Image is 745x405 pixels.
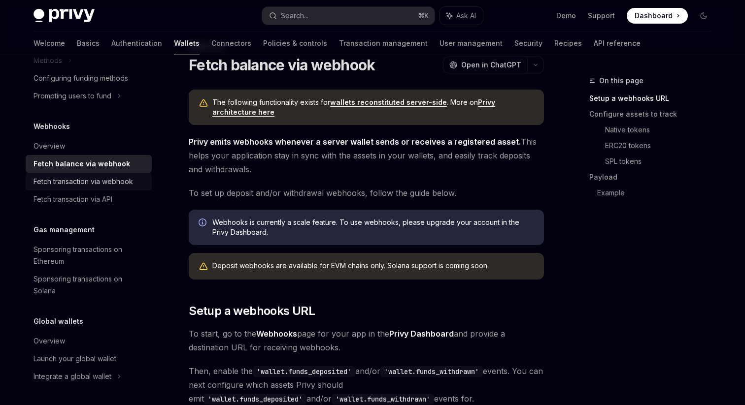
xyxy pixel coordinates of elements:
a: wallets reconstituted server-side [330,98,447,107]
span: Setup a webhooks URL [189,303,315,319]
a: Authentication [111,31,162,55]
code: 'wallet.funds_deposited' [253,366,355,377]
div: Overview [34,335,65,347]
a: Payload [589,169,719,185]
svg: Warning [199,98,208,108]
a: Launch your global wallet [26,350,152,368]
div: Prompting users to fund [34,90,111,102]
a: Policies & controls [263,31,327,55]
div: Integrate a global wallet [34,371,111,382]
span: On this page [599,75,643,87]
strong: Privy emits webhooks whenever a server wallet sends or receives a registered asset. [189,137,521,147]
h5: Gas management [34,224,95,236]
a: Support [588,11,615,21]
div: Fetch transaction via webhook [34,176,133,187]
a: Fetch transaction via webhook [26,173,152,190]
h1: Fetch balance via webhook [189,56,375,74]
a: Overview [26,332,152,350]
a: API reference [594,31,641,55]
div: Fetch transaction via API [34,193,112,205]
span: Ask AI [456,11,476,21]
a: SPL tokens [605,154,719,169]
div: Configuring funding methods [34,72,128,84]
span: This helps your application stay in sync with the assets in your wallets, and easily track deposi... [189,135,544,176]
a: Privy Dashboard [389,329,454,339]
a: Fetch transaction via API [26,190,152,208]
a: Demo [556,11,576,21]
a: ERC20 tokens [605,138,719,154]
a: Connectors [211,31,251,55]
div: Sponsoring transactions on Ethereum [34,244,146,267]
span: ⌘ K [418,12,429,20]
a: Overview [26,137,152,155]
span: Open in ChatGPT [461,60,521,70]
code: 'wallet.funds_withdrawn' [380,366,483,377]
a: Wallets [174,31,200,55]
img: dark logo [34,9,95,23]
a: Setup a webhooks URL [589,91,719,106]
span: Webhooks is currently a scale feature. To use webhooks, please upgrade your account in the Privy ... [212,218,534,237]
h5: Global wallets [34,315,83,327]
a: Configuring funding methods [26,69,152,87]
div: Deposit webhooks are available for EVM chains only. Solana support is coming soon [212,261,534,272]
h5: Webhooks [34,121,70,132]
a: Sponsoring transactions on Solana [26,270,152,300]
a: Sponsoring transactions on Ethereum [26,241,152,270]
span: The following functionality exists for . More on [212,97,534,117]
button: Ask AI [440,7,483,25]
code: 'wallet.funds_deposited' [204,394,306,405]
span: Dashboard [635,11,673,21]
a: Basics [77,31,100,55]
div: Overview [34,140,65,152]
a: Transaction management [339,31,428,55]
div: Sponsoring transactions on Solana [34,273,146,297]
code: 'wallet.funds_withdrawn' [332,394,434,405]
button: Toggle dark mode [696,8,711,24]
a: Welcome [34,31,65,55]
a: Recipes [554,31,582,55]
a: Dashboard [627,8,688,24]
div: Search... [281,10,308,22]
button: Search...⌘K [262,7,435,25]
a: Configure assets to track [589,106,719,122]
a: Example [597,185,719,201]
a: Security [514,31,542,55]
svg: Warning [199,262,208,272]
svg: Info [199,218,208,228]
div: Fetch balance via webhook [34,158,130,170]
a: Fetch balance via webhook [26,155,152,173]
a: Webhooks [256,329,297,339]
span: To set up deposit and/or withdrawal webhooks, follow the guide below. [189,186,544,200]
a: User management [440,31,503,55]
button: Open in ChatGPT [443,57,527,73]
a: Native tokens [605,122,719,138]
div: Launch your global wallet [34,353,116,365]
span: To start, go to the page for your app in the and provide a destination URL for receiving webhooks. [189,327,544,354]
